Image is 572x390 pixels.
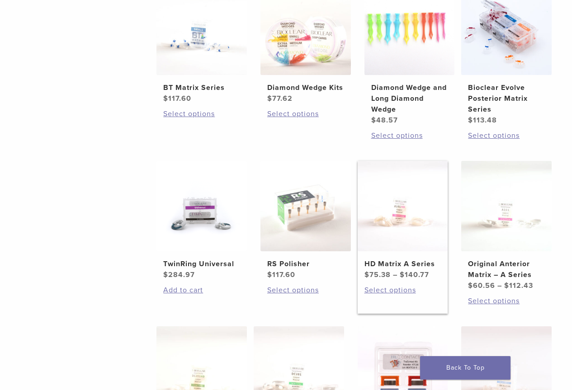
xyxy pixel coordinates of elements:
[371,82,448,115] h2: Diamond Wedge and Long Diamond Wedge
[393,270,397,279] span: –
[163,258,240,269] h2: TwinRing Universal
[163,94,191,103] bdi: 117.60
[163,285,240,296] a: Add to cart: “TwinRing Universal”
[267,94,272,103] span: $
[267,270,272,279] span: $
[358,161,448,280] a: HD Matrix A SeriesHD Matrix A Series
[461,161,552,251] img: Original Anterior Matrix - A Series
[260,161,351,280] a: RS PolisherRS Polisher $117.60
[468,82,545,115] h2: Bioclear Evolve Posterior Matrix Series
[468,281,473,290] span: $
[156,161,247,280] a: TwinRing UniversalTwinRing Universal $284.97
[163,94,168,103] span: $
[267,94,293,103] bdi: 77.62
[267,258,344,269] h2: RS Polisher
[364,258,441,269] h2: HD Matrix A Series
[504,281,509,290] span: $
[420,356,511,380] a: Back To Top
[267,82,344,93] h2: Diamond Wedge Kits
[371,116,398,125] bdi: 48.57
[400,270,405,279] span: $
[468,130,545,141] a: Select options for “Bioclear Evolve Posterior Matrix Series”
[364,270,391,279] bdi: 75.38
[468,116,473,125] span: $
[364,285,441,296] a: Select options for “HD Matrix A Series”
[497,281,502,290] span: –
[267,270,295,279] bdi: 117.60
[468,281,495,290] bdi: 60.56
[163,270,195,279] bdi: 284.97
[163,82,240,93] h2: BT Matrix Series
[400,270,429,279] bdi: 140.77
[156,161,247,251] img: TwinRing Universal
[468,116,497,125] bdi: 113.48
[358,161,448,251] img: HD Matrix A Series
[267,108,344,119] a: Select options for “Diamond Wedge Kits”
[267,285,344,296] a: Select options for “RS Polisher”
[468,258,545,280] h2: Original Anterior Matrix – A Series
[461,161,552,291] a: Original Anterior Matrix - A SeriesOriginal Anterior Matrix – A Series
[371,130,448,141] a: Select options for “Diamond Wedge and Long Diamond Wedge”
[364,270,369,279] span: $
[163,108,240,119] a: Select options for “BT Matrix Series”
[371,116,376,125] span: $
[163,270,168,279] span: $
[260,161,351,251] img: RS Polisher
[468,296,545,306] a: Select options for “Original Anterior Matrix - A Series”
[504,281,533,290] bdi: 112.43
